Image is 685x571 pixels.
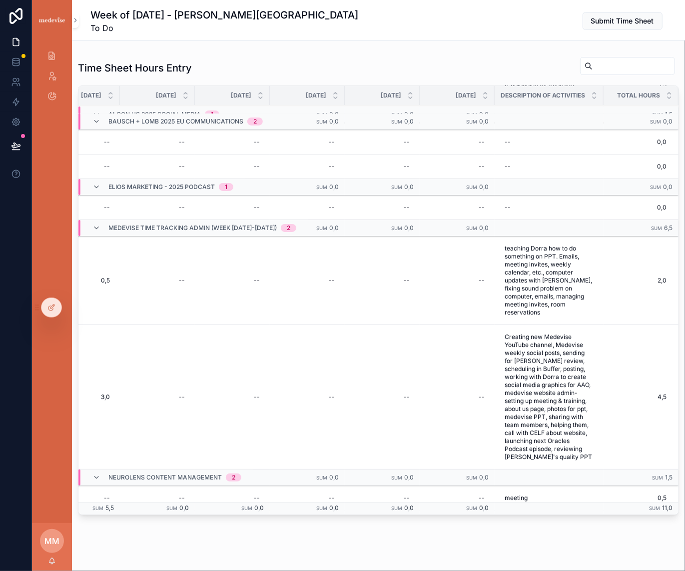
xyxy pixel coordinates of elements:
[254,276,260,284] div: --
[179,138,185,146] div: --
[650,184,661,190] small: Sum
[108,224,277,232] span: Medevise Time Tracking ADMIN (week [DATE]-[DATE])
[505,138,511,146] div: --
[104,203,110,211] div: --
[505,162,511,170] div: --
[404,138,410,146] div: --
[479,162,485,170] div: --
[404,224,414,231] span: 0,0
[32,40,72,118] div: scrollable content
[92,505,103,511] small: Sum
[254,203,260,211] div: --
[316,505,327,511] small: Sum
[479,224,489,231] span: 0,0
[649,505,660,511] small: Sum
[404,110,414,118] span: 0,0
[329,110,339,118] span: 0,0
[404,162,410,170] div: --
[179,494,185,502] div: --
[329,162,335,170] div: --
[391,112,402,117] small: Sum
[479,183,489,190] span: 0,0
[253,117,257,125] div: 2
[466,184,477,190] small: Sum
[479,138,485,146] div: --
[665,110,673,118] span: 1,5
[254,504,264,511] span: 0,0
[664,224,673,231] span: 6,5
[479,393,485,401] div: --
[329,473,339,481] span: 0,0
[381,91,401,99] span: [DATE]
[404,393,410,401] div: --
[287,224,290,232] div: 2
[404,276,410,284] div: --
[650,119,661,124] small: Sum
[78,61,192,75] h1: Time Sheet Hours Entry
[479,276,485,284] div: --
[104,494,110,502] div: --
[652,475,663,480] small: Sum
[604,203,667,211] span: 0,0
[466,119,477,124] small: Sum
[254,162,260,170] div: --
[404,504,414,511] span: 0,0
[44,535,59,547] span: MM
[104,138,110,146] div: --
[329,276,335,284] div: --
[91,22,359,34] span: To Do
[329,203,335,211] div: --
[329,117,339,125] span: 0,0
[604,138,667,146] span: 0,0
[505,333,594,461] span: Creating new Medevise YouTube channel, Medevise weekly social posts, sending for [PERSON_NAME] re...
[604,393,667,401] span: 4,5
[404,183,414,190] span: 0,0
[254,393,260,401] div: --
[466,475,477,480] small: Sum
[404,203,410,211] div: --
[329,393,335,401] div: --
[391,475,402,480] small: Sum
[479,473,489,481] span: 0,0
[505,244,594,316] span: teaching Dorra how to do something on PPT. Emails, meeting invites, weekly calendar, etc., comput...
[179,162,185,170] div: --
[316,225,327,231] small: Sum
[591,16,654,26] span: Submit Time Sheet
[665,473,673,481] span: 1,5
[404,473,414,481] span: 0,0
[652,112,663,117] small: Sum
[604,162,667,170] span: 0,0
[254,494,260,502] div: --
[306,91,326,99] span: [DATE]
[466,505,477,511] small: Sum
[329,224,339,231] span: 0,0
[617,91,660,99] span: Total Hours
[105,504,114,511] span: 5,5
[391,225,402,231] small: Sum
[456,91,476,99] span: [DATE]
[81,91,101,99] span: [DATE]
[38,16,66,24] img: App logo
[156,91,176,99] span: [DATE]
[663,117,673,125] span: 0,0
[254,138,260,146] div: --
[108,473,222,481] span: Neurolens Content Management
[316,184,327,190] small: Sum
[166,505,177,511] small: Sum
[404,494,410,502] div: --
[179,203,185,211] div: --
[466,112,477,117] small: Sum
[329,183,339,190] span: 0,0
[479,110,489,118] span: 0,0
[329,504,339,511] span: 0,0
[55,393,110,401] span: 3,0
[391,505,402,511] small: Sum
[479,117,489,125] span: 0,0
[604,494,667,502] span: 0,5
[108,117,243,125] span: Bausch + Lomb 2025 EU Communications
[583,12,663,30] button: Submit Time Sheet
[179,504,189,511] span: 0,0
[108,110,201,118] span: Alcon US 2025 Social Media
[104,162,110,170] div: --
[662,504,673,511] span: 11,0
